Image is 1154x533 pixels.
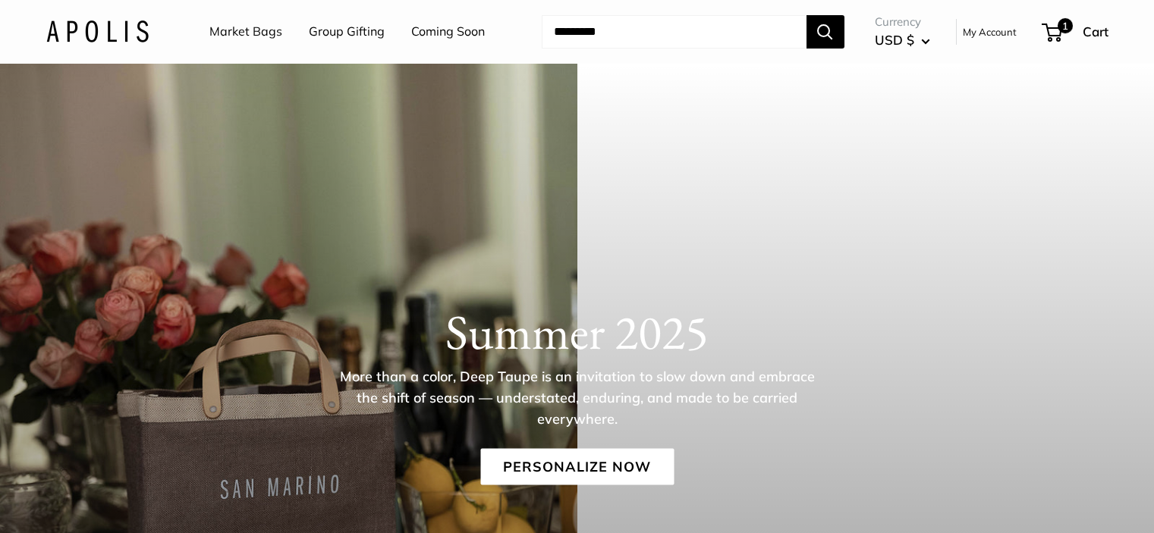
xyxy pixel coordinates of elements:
[875,28,930,52] button: USD $
[963,23,1017,41] a: My Account
[875,32,914,48] span: USD $
[331,365,824,429] p: More than a color, Deep Taupe is an invitation to slow down and embrace the shift of season — und...
[1043,20,1108,44] a: 1 Cart
[875,11,930,33] span: Currency
[807,15,844,49] button: Search
[411,20,485,43] a: Coming Soon
[480,448,674,484] a: Personalize Now
[46,303,1108,360] h1: Summer 2025
[542,15,807,49] input: Search...
[46,20,149,42] img: Apolis
[1057,18,1072,33] span: 1
[1083,24,1108,39] span: Cart
[209,20,282,43] a: Market Bags
[309,20,385,43] a: Group Gifting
